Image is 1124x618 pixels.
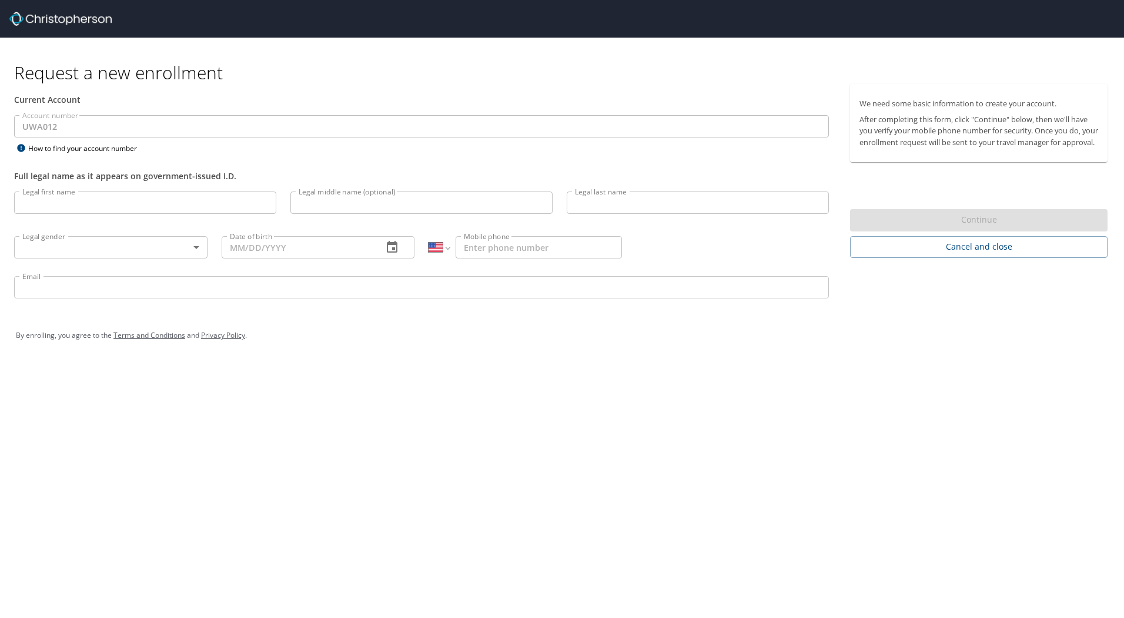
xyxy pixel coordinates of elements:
input: Enter phone number [456,236,622,258]
div: Full legal name as it appears on government-issued I.D. [14,170,829,182]
p: After completing this form, click "Continue" below, then we'll have you verify your mobile phone ... [859,114,1098,148]
div: ​ [14,236,208,258]
p: We need some basic information to create your account. [859,98,1098,109]
div: Current Account [14,93,829,106]
button: Cancel and close [850,236,1108,258]
h1: Request a new enrollment [14,61,1117,84]
div: How to find your account number [14,141,161,156]
a: Privacy Policy [201,330,245,340]
span: Cancel and close [859,240,1098,254]
input: MM/DD/YYYY [222,236,374,258]
img: cbt logo [9,12,112,26]
a: Terms and Conditions [113,330,185,340]
div: By enrolling, you agree to the and . [16,321,1108,350]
